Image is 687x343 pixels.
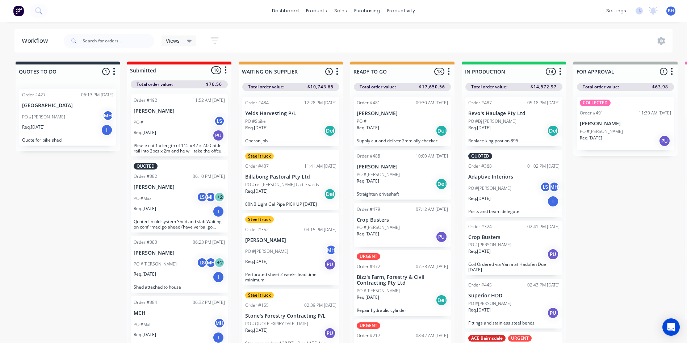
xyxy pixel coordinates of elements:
[360,84,396,90] span: Total order value:
[436,178,447,190] div: Del
[468,118,516,125] p: PO #Bj [PERSON_NAME]
[603,5,630,16] div: settings
[268,5,302,16] a: dashboard
[248,84,284,90] span: Total order value:
[357,217,448,223] p: Crop Busters
[214,116,225,126] div: LS
[81,92,113,98] div: 06:13 PM [DATE]
[357,110,448,117] p: [PERSON_NAME]
[468,223,492,230] div: Order #324
[357,118,366,125] p: PO #
[134,184,225,190] p: [PERSON_NAME]
[468,293,560,299] p: Superior HDD
[547,125,559,137] div: Del
[206,81,222,88] span: $76.56
[468,234,560,240] p: Crop Busters
[245,153,274,159] div: Steel truck
[527,282,560,288] div: 02:43 PM [DATE]
[134,271,156,277] p: Req. [DATE]
[134,143,225,154] p: Please cut 1 x length of 115 x 42 x 2.0 Cattle rail into 2pcs x 2m and he will take the offcut. A...
[468,100,492,106] div: Order #487
[245,248,288,255] p: PO #[PERSON_NAME]
[245,226,269,233] div: Order #352
[302,5,331,16] div: products
[242,150,339,210] div: Steel truckOrder #40711:41 AM [DATE]Billabong Pastoral Pty LtdPO #re: [PERSON_NAME] Cattle yardsR...
[134,284,225,290] p: Shed attached to house
[354,250,451,316] div: URGENTOrder #47207:33 AM [DATE]Bizz's Farm, Forestry & Civil Contracting Pty LtdPO #[PERSON_NAME]...
[245,237,336,243] p: [PERSON_NAME]
[197,257,208,268] div: LS
[242,97,339,146] div: Order #48412:28 PM [DATE]Yelds Harvesting P/LPO #SpikeReq.[DATE]DelOberon job
[245,181,319,188] p: PO #re: [PERSON_NAME] Cattle yards
[22,92,46,98] div: Order #427
[324,259,336,270] div: PU
[465,97,562,146] div: Order #48705:18 PM [DATE]Bevo's Haulage Pty LtdPO #Bj [PERSON_NAME]Req.[DATE]DelReplace king post...
[134,331,156,338] p: Req. [DATE]
[245,138,336,143] p: Oberon job
[245,201,336,207] p: 80NB Light Gal Pipe PICK UP [DATE]
[357,231,379,237] p: Req. [DATE]
[580,110,603,116] div: Order #491
[197,192,208,202] div: LS
[213,206,224,217] div: I
[468,125,491,131] p: Req. [DATE]
[468,320,560,326] p: Fittings and stainless steel bends
[102,110,113,121] div: MH
[468,163,492,170] div: Order #368
[19,89,116,146] div: Order #42706:13 PM [DATE][GEOGRAPHIC_DATA]PO #[PERSON_NAME]MHReq.[DATE]IQuote for bike shed
[134,119,143,126] p: PO #
[577,97,674,150] div: COLLECTEDOrder #49111:30 AM [DATE][PERSON_NAME]PO #[PERSON_NAME]Req.[DATE]PU
[22,114,65,120] p: PO #[PERSON_NAME]
[166,37,180,45] span: Views
[134,173,157,180] div: Order #382
[245,188,268,194] p: Req. [DATE]
[419,84,445,90] span: $17,650.56
[134,219,225,230] p: Quoted in old system Shed and slab Waiting on confirmed go ahead (have verbal go ahead from [PERS...
[205,257,216,268] div: MH
[436,231,447,243] div: PU
[547,196,559,207] div: I
[468,300,511,307] p: PO #[PERSON_NAME]
[357,171,400,178] p: PO #[PERSON_NAME]
[245,216,274,223] div: Steel truck
[326,244,336,255] div: MH
[547,307,559,319] div: PU
[354,97,451,146] div: Order #48109:30 AM [DATE][PERSON_NAME]PO #Req.[DATE]DelSupply cut and deliver 2mm ally checker
[357,224,400,231] p: PO #[PERSON_NAME]
[580,135,602,141] p: Req. [DATE]
[540,181,551,192] div: LS
[639,110,671,116] div: 11:30 AM [DATE]
[659,135,670,147] div: PU
[213,271,224,283] div: I
[580,100,611,106] div: COLLECTED
[357,191,448,197] p: Straighten driveshaft
[357,153,380,159] div: Order #488
[245,292,274,298] div: Steel truck
[580,121,671,127] p: [PERSON_NAME]
[101,124,113,136] div: I
[416,206,448,213] div: 07:12 AM [DATE]
[416,332,448,339] div: 08:42 AM [DATE]
[245,313,336,319] p: Stone's Forestry Contracting P/L
[436,294,447,306] div: Del
[245,258,268,265] p: Req. [DATE]
[245,125,268,131] p: Req. [DATE]
[357,100,380,106] div: Order #481
[324,125,336,137] div: Del
[531,84,557,90] span: $14,572.97
[527,223,560,230] div: 02:41 PM [DATE]
[205,192,216,202] div: MH
[304,100,336,106] div: 12:28 PM [DATE]
[357,178,379,184] p: Req. [DATE]
[134,239,157,246] div: Order #383
[134,261,177,267] p: PO #[PERSON_NAME]
[245,163,269,170] div: Order #407
[468,248,491,255] p: Req. [DATE]
[134,205,156,212] p: Req. [DATE]
[245,321,308,327] p: PO #QUOTE EXPIRY DATE [DATE]
[245,327,268,334] p: Req. [DATE]
[357,263,380,270] div: Order #472
[668,8,674,14] span: BH
[384,5,419,16] div: productivity
[354,150,451,200] div: Order #48810:00 AM [DATE][PERSON_NAME]PO #[PERSON_NAME]Req.[DATE]DelStraighten driveshaft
